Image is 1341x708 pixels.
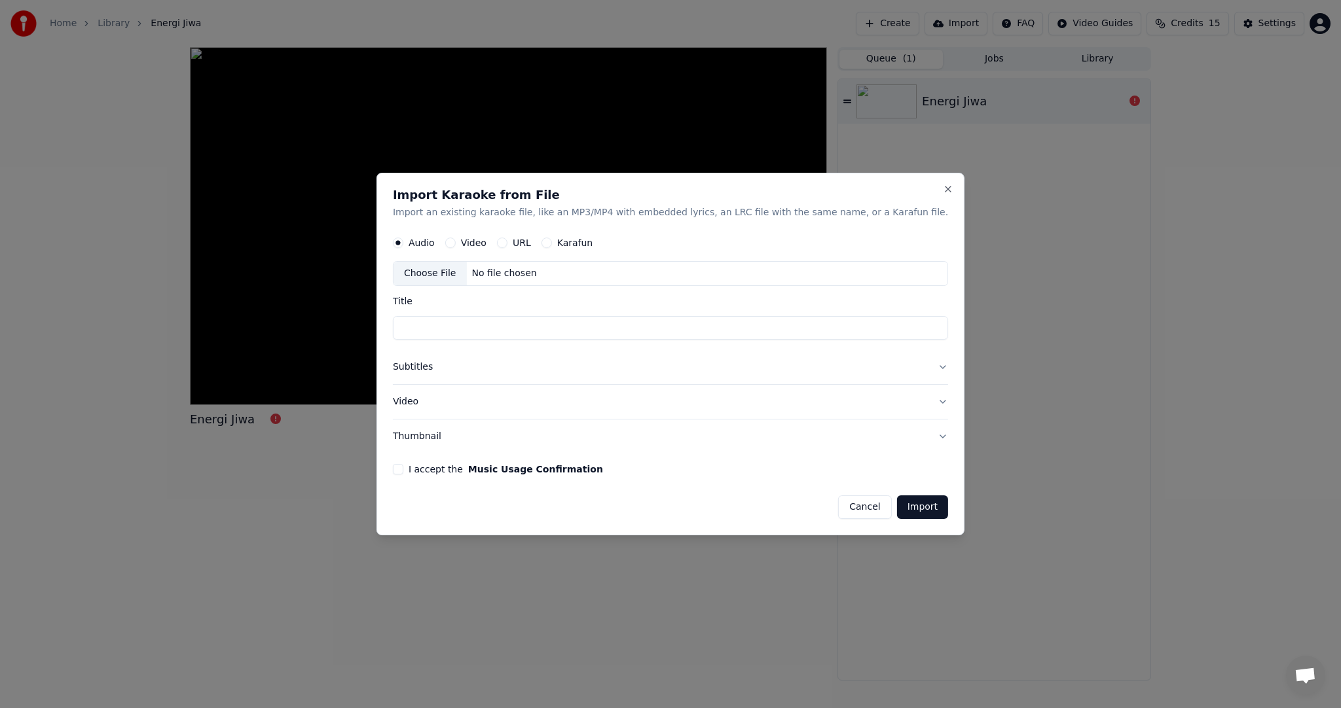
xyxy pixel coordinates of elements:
label: Video [461,238,487,247]
button: Video [393,385,948,419]
button: I accept the [468,465,603,474]
button: Subtitles [393,350,948,384]
button: Cancel [838,495,891,519]
p: Import an existing karaoke file, like an MP3/MP4 with embedded lyrics, an LRC file with the same ... [393,206,948,219]
button: Thumbnail [393,419,948,453]
div: No file chosen [466,267,542,280]
button: Import [897,495,948,519]
div: Choose File [394,262,467,285]
label: Audio [409,238,435,247]
label: Title [393,296,948,306]
label: I accept the [409,465,603,474]
h2: Import Karaoke from File [393,189,948,201]
label: Karafun [557,238,593,247]
label: URL [513,238,531,247]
